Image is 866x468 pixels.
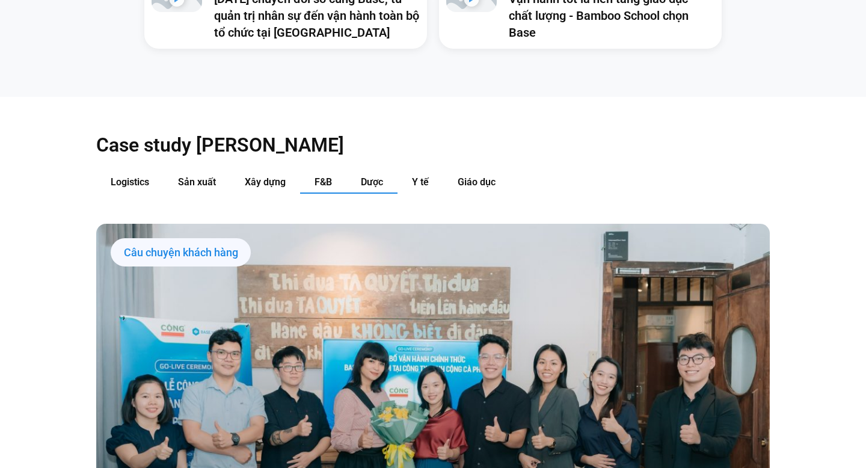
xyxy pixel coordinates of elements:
span: Logistics [111,176,149,188]
span: F&B [315,176,332,188]
h2: Case study [PERSON_NAME] [96,133,770,157]
span: Xây dựng [245,176,286,188]
span: Y tế [412,176,429,188]
div: Câu chuyện khách hàng [111,238,251,267]
span: Sản xuất [178,176,216,188]
span: Dược [361,176,383,188]
span: Giáo dục [458,176,496,188]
